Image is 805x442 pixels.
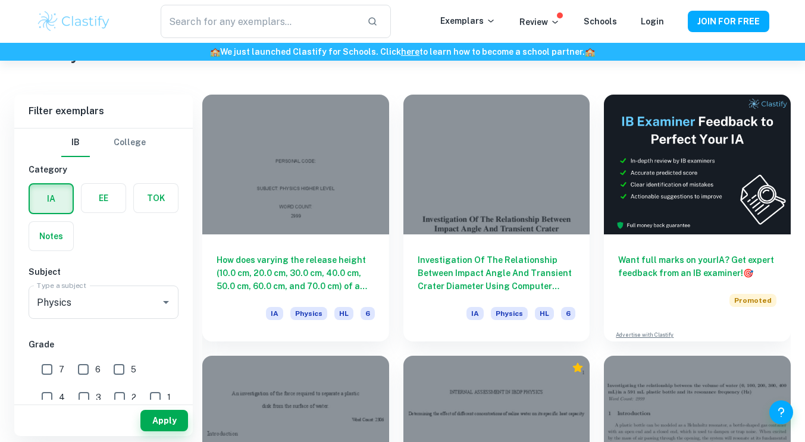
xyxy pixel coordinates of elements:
[59,391,65,404] span: 4
[616,331,674,339] a: Advertise with Clastify
[29,265,178,278] h6: Subject
[202,95,389,341] a: How does varying the release height (10.0 cm, 20.0 cm, 30.0 cm, 40.0 cm, 50.0 cm, 60.0 cm, and 70...
[61,128,90,157] button: IB
[131,363,136,376] span: 5
[585,47,595,57] span: 🏫
[134,184,178,212] button: TOK
[29,163,178,176] h6: Category
[217,253,375,293] h6: How does varying the release height (10.0 cm, 20.0 cm, 30.0 cm, 40.0 cm, 50.0 cm, 60.0 cm, and 70...
[29,222,73,250] button: Notes
[95,363,101,376] span: 6
[140,410,188,431] button: Apply
[401,47,419,57] a: here
[729,294,776,307] span: Promoted
[161,5,357,38] input: Search for any exemplars...
[114,128,146,157] button: College
[61,128,146,157] div: Filter type choice
[96,391,101,404] span: 3
[290,307,327,320] span: Physics
[266,307,283,320] span: IA
[440,14,496,27] p: Exemplars
[210,47,220,57] span: 🏫
[131,391,136,404] span: 2
[466,307,484,320] span: IA
[641,17,664,26] a: Login
[535,307,554,320] span: HL
[29,338,178,351] h6: Grade
[688,11,769,32] button: JOIN FOR FREE
[769,400,793,424] button: Help and Feedback
[361,307,375,320] span: 6
[14,95,193,128] h6: Filter exemplars
[2,45,803,58] h6: We just launched Clastify for Schools. Click to learn how to become a school partner.
[403,95,590,341] a: Investigation Of The Relationship Between Impact Angle And Transient Crater Diameter Using Comput...
[82,184,126,212] button: EE
[418,253,576,293] h6: Investigation Of The Relationship Between Impact Angle And Transient Crater Diameter Using Comput...
[491,307,528,320] span: Physics
[30,184,73,213] button: IA
[572,362,584,374] div: Premium
[618,253,776,280] h6: Want full marks on your IA ? Get expert feedback from an IB examiner!
[561,307,575,320] span: 6
[36,10,112,33] img: Clastify logo
[334,307,353,320] span: HL
[604,95,791,341] a: Want full marks on yourIA? Get expert feedback from an IB examiner!PromotedAdvertise with Clastify
[519,15,560,29] p: Review
[584,17,617,26] a: Schools
[167,391,171,404] span: 1
[743,268,753,278] span: 🎯
[158,294,174,311] button: Open
[59,363,64,376] span: 7
[604,95,791,234] img: Thumbnail
[37,280,86,290] label: Type a subject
